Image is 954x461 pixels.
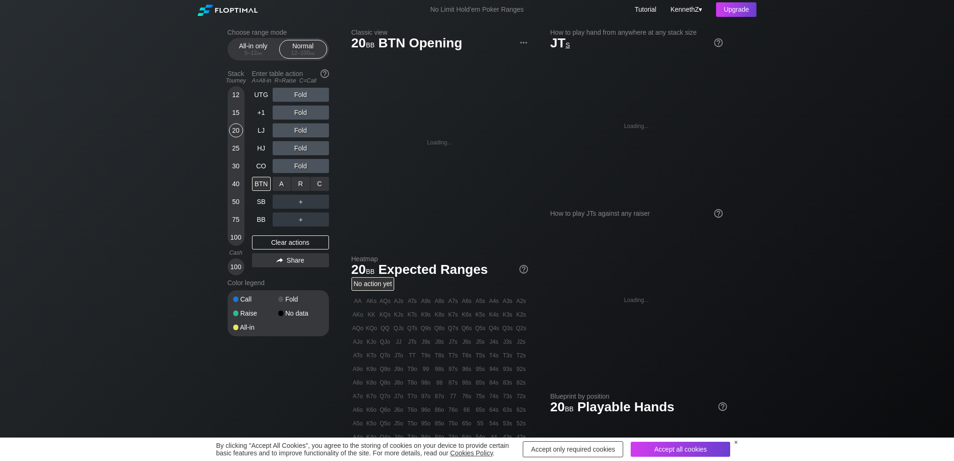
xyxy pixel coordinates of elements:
div: J4s [488,335,501,348]
div: A2s [515,295,528,308]
div: HJ [252,141,271,155]
span: 20 [350,36,376,52]
div: 99 [420,363,433,376]
div: A8s [433,295,446,308]
span: bb [366,265,375,276]
h2: Heatmap [351,255,528,263]
div: CO [252,159,271,173]
div: A8o [351,376,365,389]
div: 55 [474,417,487,430]
div: KJs [392,308,405,321]
div: K4o [365,431,378,444]
div: 76s [460,390,473,403]
div: QQ [379,322,392,335]
div: T4s [488,349,501,362]
div: 97o [420,390,433,403]
div: Fold [278,296,323,302]
div: All-in only [232,40,275,58]
div: 87s [447,376,460,389]
div: Accept only required cookies [523,441,623,457]
div: No action yet [351,277,395,291]
div: 96o [420,403,433,416]
div: 65s [474,403,487,416]
div: T6s [460,349,473,362]
div: JJ [392,335,405,348]
div: Loading... [427,139,452,146]
div: 64o [460,431,473,444]
div: UTG [252,88,271,102]
div: Raise [233,310,278,317]
div: JTo [392,349,405,362]
div: No Limit Hold’em Poker Ranges [416,6,538,15]
div: BB [252,212,271,227]
div: All-in [233,324,278,331]
div: A4s [488,295,501,308]
div: By clicking "Accept All Cookies", you agree to the storing of cookies on your device to provide c... [216,442,516,457]
div: Q4o [379,431,392,444]
div: T3s [501,349,514,362]
div: A7o [351,390,365,403]
div: Upgrade [716,2,756,17]
div: 88 [433,376,446,389]
div: 54o [474,431,487,444]
span: s [565,39,570,49]
div: 98s [433,363,446,376]
div: Loading... [624,123,649,129]
div: K8o [365,376,378,389]
div: Q7s [447,322,460,335]
div: Cash [224,249,248,256]
div: AQs [379,295,392,308]
div: J7s [447,335,460,348]
div: QJo [379,335,392,348]
div: T7o [406,390,419,403]
div: 85s [474,376,487,389]
div: 98o [420,376,433,389]
img: help.32db89a4.svg [519,264,529,274]
div: A4o [351,431,365,444]
h1: Expected Ranges [351,262,528,277]
span: JT [550,36,570,50]
div: J6s [460,335,473,348]
div: 5 – 12 [234,50,273,56]
div: KQs [379,308,392,321]
span: bb [257,50,262,56]
div: ＋ [273,195,329,209]
h1: Playable Hands [550,399,727,415]
div: K6s [460,308,473,321]
div: K7s [447,308,460,321]
div: 25 [229,141,243,155]
div: Tourney [224,77,248,84]
div: Q8o [379,376,392,389]
div: Q8s [433,322,446,335]
div: Q5o [379,417,392,430]
div: R [291,177,310,191]
div: T7s [447,349,460,362]
div: Enter table action [252,66,329,88]
div: J8o [392,376,405,389]
div: LJ [252,123,271,137]
div: QJs [392,322,405,335]
div: T8o [406,376,419,389]
div: 100 [229,260,243,274]
div: 63s [501,403,514,416]
span: bb [366,39,375,49]
div: K5o [365,417,378,430]
div: Call [233,296,278,302]
div: J9s [420,335,433,348]
div: 52s [515,417,528,430]
div: AQo [351,322,365,335]
div: TT [406,349,419,362]
div: Q9s [420,322,433,335]
div: 15 [229,106,243,120]
div: A7s [447,295,460,308]
div: A9s [420,295,433,308]
div: Fold [273,88,329,102]
div: J7o [392,390,405,403]
div: 95s [474,363,487,376]
img: ellipsis.fd386fe8.svg [519,38,529,48]
div: 66 [460,403,473,416]
div: Q5s [474,322,487,335]
div: Q4s [488,322,501,335]
div: A3s [501,295,514,308]
div: 85o [433,417,446,430]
